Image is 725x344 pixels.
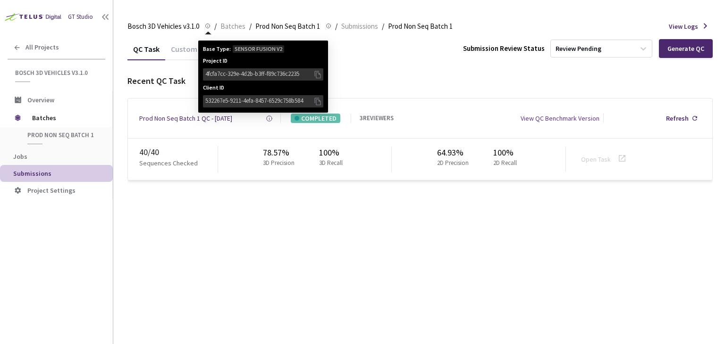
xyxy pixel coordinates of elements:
div: 40 / 40 [139,146,218,158]
a: Batches [219,21,247,31]
span: Overview [27,96,54,104]
div: 4fcfa7cc-329e-4d2b-b3ff-f89c736c2235 [205,69,313,79]
span: Project ID [203,57,323,66]
div: Refresh [666,114,689,123]
span: Prod Non Seq Batch 1 [255,21,320,32]
li: / [335,21,337,32]
span: Prod Non Seq Batch 1 [27,131,97,139]
span: View Logs [669,22,698,31]
div: GT Studio [68,13,93,22]
div: SENSOR FUSION V2 [233,45,284,53]
span: Batches [220,21,245,32]
span: Jobs [13,152,27,161]
div: View QC Benchmark Version [521,114,599,123]
span: Batches [32,108,97,127]
div: Recent QC Task [127,75,713,87]
div: 78.57% [263,147,298,159]
p: 3D Precision [263,159,295,168]
div: QC Task [127,44,165,60]
a: Submissions [339,21,380,31]
span: Project Settings [27,186,76,195]
a: Prod Non Seq Batch 1 QC - [DATE] [139,114,232,123]
span: Bosch 3D Vehicles v3.1.0 [127,21,199,32]
span: Client ID [203,83,323,92]
div: Submission Review Status [463,43,545,53]
div: 100% [493,147,521,159]
span: Submissions [341,21,378,32]
div: COMPLETED [291,114,340,123]
a: Open Task [581,155,611,164]
p: 2D Precision [437,159,469,168]
div: 100% [319,147,346,159]
div: Review Pending [556,44,601,53]
span: Submissions [13,169,51,178]
li: / [382,21,384,32]
p: 2D Recall [493,159,517,168]
p: Sequences Checked [139,158,198,168]
div: Custom QC Task [165,44,231,60]
li: / [249,21,252,32]
div: 532267e5-9211-4efa-8457-6529c758b584 [205,96,313,106]
li: / [214,21,217,32]
span: Bosch 3D Vehicles v3.1.0 [15,69,100,77]
div: 3 REVIEWERS [360,114,394,123]
p: 3D Recall [319,159,343,168]
div: Generate QC [667,45,704,52]
div: 64.93% [437,147,472,159]
span: Base Type: [203,45,231,54]
span: All Projects [25,43,59,51]
span: Prod Non Seq Batch 1 [388,21,453,32]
